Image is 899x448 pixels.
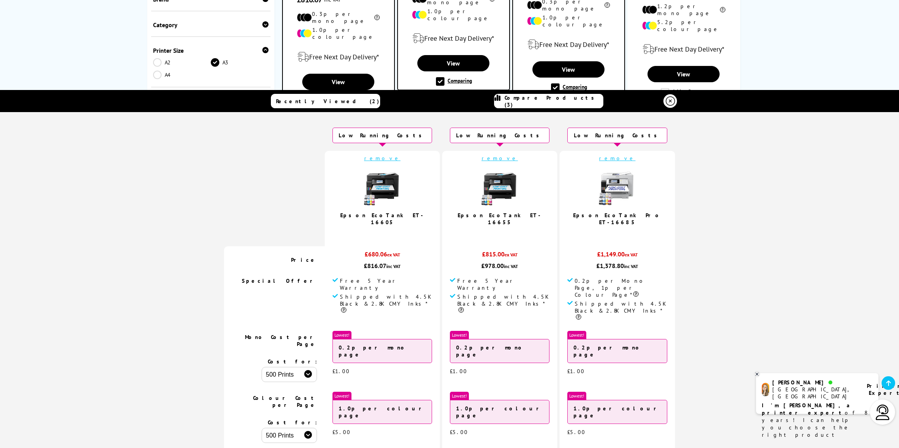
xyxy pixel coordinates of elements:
[567,331,586,339] span: Lowest!
[297,26,380,40] li: 1.0p per colour page
[762,383,769,396] img: amy-livechat.png
[517,34,620,55] div: modal_delivery
[661,88,708,97] label: Add to Compare
[567,128,667,143] div: Low Running Costs
[625,252,638,258] span: ex VAT
[762,402,852,416] b: I'm [PERSON_NAME], a printer expert
[450,250,549,262] div: £815.00
[245,334,317,348] span: Mono Cost per Page
[271,94,380,108] a: Recently Viewed (2)
[153,58,211,67] a: A2
[494,94,603,108] a: Compare Products (3)
[402,28,505,49] div: modal_delivery
[211,58,269,67] a: A3
[632,38,736,60] div: modal_delivery
[450,429,468,436] span: £5.00
[642,3,725,17] li: 1.2p per mono page
[387,252,400,258] span: ex VAT
[505,94,603,108] span: Compare Products (3)
[302,74,374,90] a: View
[458,212,542,226] a: Epson EcoTank ET-16655
[450,128,549,143] div: Low Running Costs
[276,98,379,105] span: Recently Viewed (2)
[573,344,642,358] strong: 0.2p per mono page
[505,252,518,258] span: ex VAT
[153,47,269,54] div: Printer Size
[339,344,407,358] strong: 0.2p per mono page
[567,262,667,270] div: £1,378.80
[575,300,667,321] span: Shipped with 4.5K Black & 2.8K CMY Inks*
[291,256,317,263] span: Price
[412,8,495,22] li: 1.0p per colour page
[598,168,637,206] img: epson-et-16685-front-small.jpg
[375,230,385,239] span: 5.0
[567,250,667,262] div: £1,149.00
[340,277,432,291] span: Free 5 Year Warranty
[648,66,720,82] a: View
[504,263,518,269] span: inc VAT
[567,429,586,436] span: £5.00
[457,293,549,314] span: Shipped with 4.5K Black & 2.8K CMY Inks*
[332,392,351,400] span: Lowest!
[340,293,432,314] span: Shipped with 4.5K Black & 2.8K CMY Inks*
[363,168,402,206] img: epson-et-16600-with-ink-small.jpg
[450,331,469,339] span: Lowest!
[450,368,467,375] span: £1.00
[386,263,401,269] span: inc VAT
[450,392,469,400] span: Lowest!
[417,55,489,71] a: View
[268,358,317,365] span: Cost for:
[340,212,425,226] a: Epson EcoTank ET-16605
[532,61,604,78] a: View
[875,405,890,420] img: user-headset-light.svg
[385,230,393,239] span: / 5
[599,155,635,162] a: remove
[642,19,725,33] li: 5.2p per colour page
[575,277,667,298] span: 0.2p per Mono Page, 1p per Colour Page*
[527,14,610,28] li: 1.0p per colour page
[297,10,380,24] li: 0.3p per mono page
[332,368,350,375] span: £1.00
[772,386,857,400] div: [GEOGRAPHIC_DATA], [GEOGRAPHIC_DATA]
[332,262,432,270] div: £816.07
[762,402,873,439] p: of 8 years! I can help you choose the right product
[332,331,351,339] span: Lowest!
[567,392,586,400] span: Lowest!
[457,277,549,291] span: Free 5 Year Warranty
[332,429,351,436] span: £5.00
[573,212,662,226] a: Epson EcoTank Pro ET-16685
[456,405,543,419] strong: 1.0p per colour page
[436,77,472,86] label: Comparing
[772,379,857,386] div: [PERSON_NAME]
[153,71,211,79] a: A4
[573,405,661,419] strong: 1.0p per colour page
[253,394,317,408] span: Colour Cost per Page
[450,262,549,270] div: £978.00
[153,21,269,29] div: Category
[567,368,585,375] span: £1.00
[339,405,426,419] strong: 1.0p per colour page
[332,128,432,143] div: Low Running Costs
[287,46,390,68] div: modal_delivery
[551,83,587,92] label: Comparing
[456,344,525,358] strong: 0.2p per mono page
[480,168,519,206] img: epson-et-16650-with-ink-small.jpg
[242,277,317,284] span: Special Offer
[624,263,638,269] span: inc VAT
[482,155,518,162] a: remove
[268,419,317,426] span: Cost for:
[364,155,401,162] a: remove
[332,250,432,262] div: £680.06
